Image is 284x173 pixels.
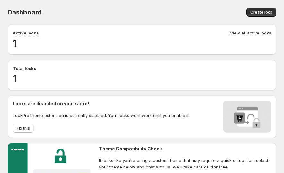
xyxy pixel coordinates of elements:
p: Total locks [13,65,36,72]
span: It looks like you're using a custom theme that may require a quick setup. Just select your theme ... [99,157,276,170]
p: LockPro theme extension is currently disabled. Your locks wont work until you enable it. [13,112,190,119]
span: Create lock [250,10,272,15]
h2: 1 [13,72,271,85]
strong: for free! [212,164,229,169]
h2: Locks are disabled on your store! [13,101,190,107]
h2: 1 [13,37,271,50]
button: Create lock [246,8,276,17]
span: Dashboard [8,8,42,16]
h2: Theme Compatibility Check [99,146,276,152]
a: View all active locks [230,30,271,37]
span: Fix this [17,126,30,131]
p: Active locks [13,30,39,36]
img: Locks disabled [223,101,271,133]
button: Fix this [13,124,34,133]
